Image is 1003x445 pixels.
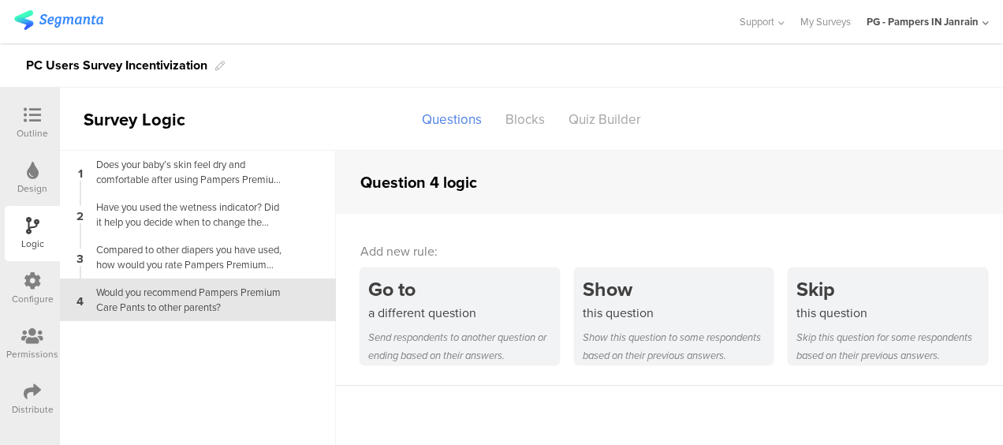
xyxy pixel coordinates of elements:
div: this question [583,304,774,322]
span: 1 [78,163,83,181]
img: segmanta logo [14,10,103,30]
div: Skip this question for some respondents based on their previous answers. [796,328,987,365]
span: 2 [76,206,84,223]
div: Does your baby’s skin feel dry and comfortable after using Pampers Premium Care Pants? [87,157,284,187]
div: Compared to other diapers you have used, how would you rate Pampers Premium Care Pants for overal... [87,242,284,272]
div: Would you recommend Pampers Premium Care Pants to other parents? [87,285,284,315]
div: Distribute [12,402,54,417]
span: 3 [76,249,84,266]
div: Design [17,181,47,196]
div: Skip [796,275,987,304]
div: Go to [368,275,559,304]
span: Support [740,14,774,29]
div: Quiz Builder [557,106,653,133]
div: Show this question to some respondents based on their previous answers. [583,328,774,365]
div: Add new rule: [360,242,980,260]
div: Show [583,275,774,304]
div: Blocks [494,106,557,133]
div: Questions [410,106,494,133]
div: Survey Logic [60,107,241,133]
div: Configure [12,292,54,306]
span: 4 [76,291,84,309]
div: Have you used the wetness indicator? Did it help you decide when to change the diaper? [87,200,284,230]
div: Question 4 logic [360,170,477,194]
div: a different question [368,304,559,322]
div: PC Users Survey Incentivization [26,53,207,78]
div: Outline [17,126,48,140]
div: this question [796,304,987,322]
div: Send respondents to another question or ending based on their answers. [368,328,559,365]
div: Permissions [6,347,58,361]
div: Logic [21,237,44,251]
div: PG - Pampers IN Janrain [867,14,979,29]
